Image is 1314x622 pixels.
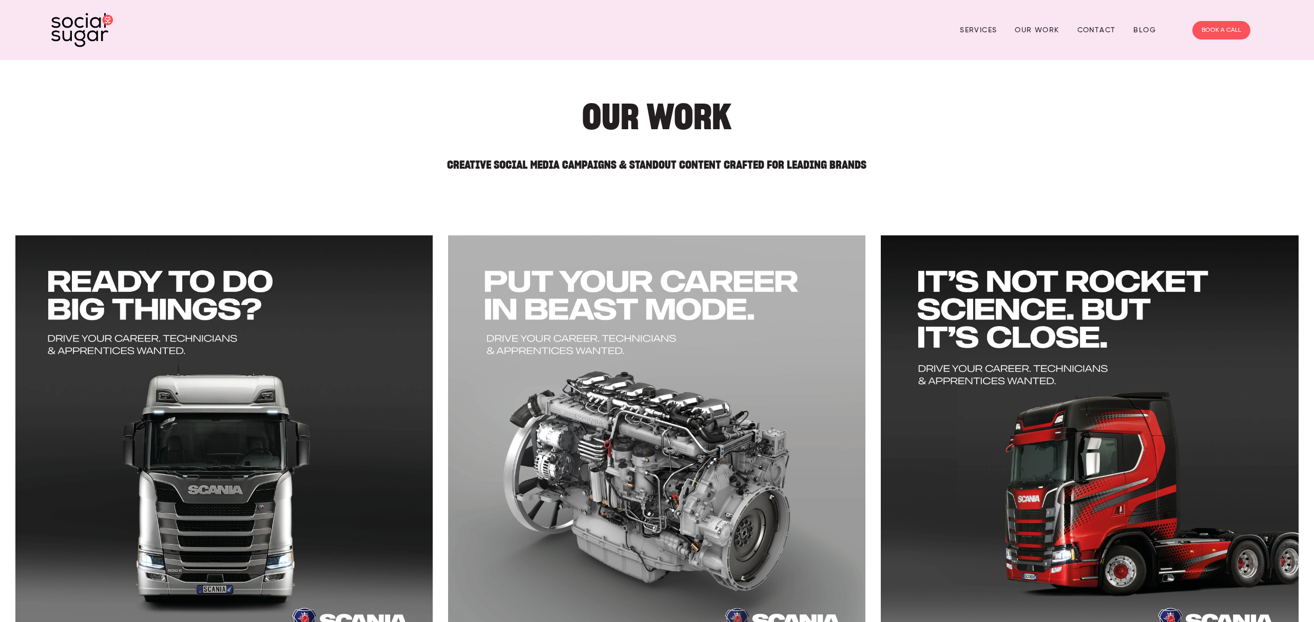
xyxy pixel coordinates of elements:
a: Blog [1133,22,1156,38]
a: Our Work [1015,22,1059,38]
h1: Our Work [133,101,1181,132]
img: SocialSugar [51,13,113,47]
a: Contact [1077,22,1116,38]
h2: Creative Social Media Campaigns & Standout Content Crafted for Leading Brands [133,150,1181,170]
a: BOOK A CALL [1192,21,1250,39]
a: Services [960,22,997,38]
